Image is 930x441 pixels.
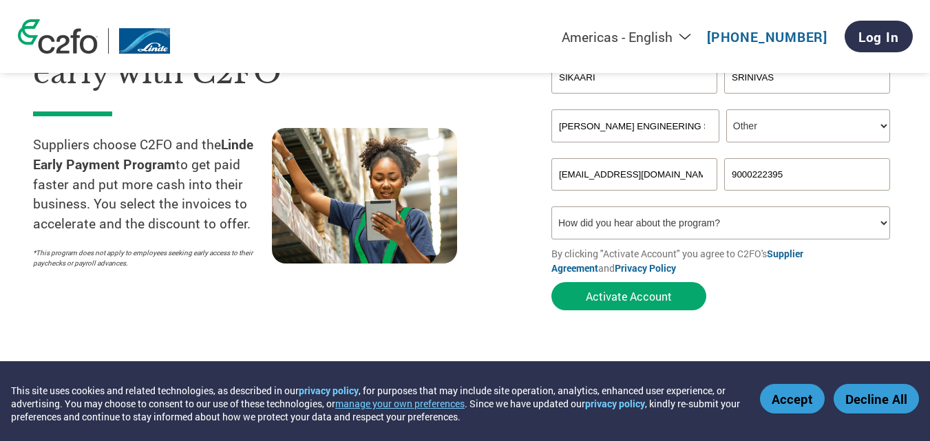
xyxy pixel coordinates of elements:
a: privacy policy [585,397,645,410]
div: This site uses cookies and related technologies, as described in our , for purposes that may incl... [11,384,740,423]
select: Title/Role [726,109,890,142]
input: Phone* [724,158,890,191]
a: Supplier Agreement [551,247,803,275]
button: manage your own preferences [335,397,465,410]
a: [PHONE_NUMBER] [707,28,827,45]
p: By clicking "Activate Account" you agree to C2FO's and [551,246,897,275]
a: privacy policy [299,384,359,397]
input: First Name* [551,61,717,94]
img: c2fo logo [18,19,98,54]
div: Invalid company name or company name is too long [551,144,890,153]
div: Invalid last name or last name is too long [724,95,890,104]
p: Suppliers choose C2FO and the to get paid faster and put more cash into their business. You selec... [33,135,272,234]
input: Last Name* [724,61,890,94]
button: Decline All [834,384,919,413]
a: Privacy Policy [615,261,676,275]
button: Activate Account [551,282,706,310]
img: supply chain worker [272,128,457,263]
input: Your company name* [551,109,719,142]
button: Accept [760,384,825,413]
a: Log In [845,21,913,52]
img: Linde [119,28,170,54]
div: Invalid first name or first name is too long [551,95,717,104]
strong: Linde Early Payment Program [33,136,253,173]
input: Invalid Email format [551,158,717,191]
p: *This program does not apply to employees seeking early access to their paychecks or payroll adva... [33,248,258,268]
div: Inavlid Phone Number [724,192,890,201]
div: Inavlid Email Address [551,192,717,201]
